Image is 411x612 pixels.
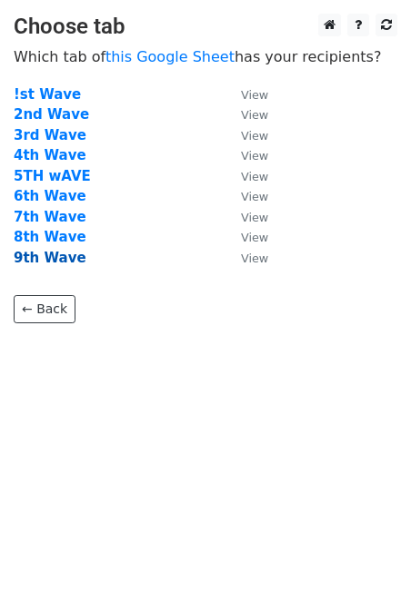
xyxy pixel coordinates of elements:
[223,86,268,103] a: View
[14,229,86,245] a: 8th Wave
[241,211,268,224] small: View
[14,209,86,225] a: 7th Wave
[223,106,268,123] a: View
[241,231,268,244] small: View
[241,88,268,102] small: View
[105,48,235,65] a: this Google Sheet
[223,229,268,245] a: View
[223,188,268,204] a: View
[14,295,75,323] a: ← Back
[320,525,411,612] iframe: Chat Widget
[14,250,86,266] a: 9th Wave
[223,209,268,225] a: View
[241,170,268,183] small: View
[223,250,268,266] a: View
[241,149,268,163] small: View
[14,127,86,143] a: 3rd Wave
[241,129,268,143] small: View
[14,188,86,204] a: 6th Wave
[14,86,81,103] a: !st Wave
[14,106,89,123] a: 2nd Wave
[14,14,397,40] h3: Choose tab
[14,147,86,163] a: 4th Wave
[14,168,91,184] a: 5TH wAVE
[241,252,268,265] small: View
[223,168,268,184] a: View
[241,108,268,122] small: View
[223,147,268,163] a: View
[241,190,268,203] small: View
[223,127,268,143] a: View
[14,47,397,66] p: Which tab of has your recipients?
